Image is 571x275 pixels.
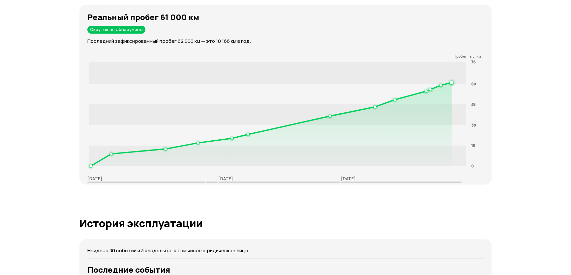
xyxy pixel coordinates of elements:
div: Скруток не обнаружено [87,26,145,34]
p: [DATE] [87,176,102,181]
tspan: 76 [471,59,476,64]
tspan: 60 [471,81,476,86]
p: Последний зафиксированный пробег 62 000 км — это 10 166 км в год. [87,38,492,45]
p: [DATE] [218,176,233,181]
h1: История эксплуатации [79,217,492,229]
tspan: 15 [471,143,475,148]
tspan: 45 [471,101,475,106]
h3: Последние события [87,265,484,274]
p: Найдено 30 событий и 3 владельца, в том числе юридическое лицо. [87,247,484,254]
p: [DATE] [341,176,356,181]
p: Пробег, тыс. км [87,54,481,59]
tspan: 30 [471,122,476,127]
tspan: 0 [471,163,474,168]
strong: Реальный пробег 61 000 км [87,12,199,22]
